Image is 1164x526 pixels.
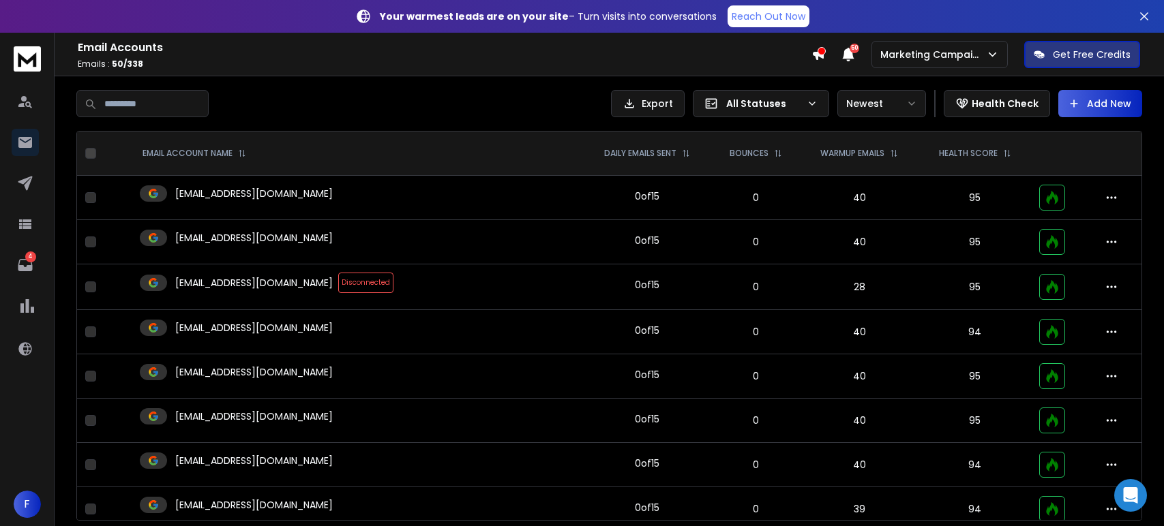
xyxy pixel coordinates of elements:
button: Export [611,90,685,117]
button: Newest [837,90,926,117]
a: 4 [12,251,39,279]
button: F [14,491,41,518]
p: 0 [719,502,792,516]
td: 28 [800,264,919,310]
p: [EMAIL_ADDRESS][DOMAIN_NAME] [175,276,333,290]
p: WARMUP EMAILS [820,148,884,159]
td: 94 [919,443,1031,487]
p: [EMAIL_ADDRESS][DOMAIN_NAME] [175,409,333,423]
p: [EMAIL_ADDRESS][DOMAIN_NAME] [175,187,333,200]
p: [EMAIL_ADDRESS][DOMAIN_NAME] [175,365,333,379]
p: [EMAIL_ADDRESS][DOMAIN_NAME] [175,454,333,467]
p: [EMAIL_ADDRESS][DOMAIN_NAME] [175,498,333,512]
strong: Your warmest leads are on your site [380,10,569,23]
p: HEALTH SCORE [939,148,998,159]
div: Open Intercom Messenger [1114,479,1147,512]
a: Reach Out Now [728,5,809,27]
p: All Statuses [726,97,801,110]
p: 0 [719,325,792,339]
p: Health Check [972,97,1039,110]
span: 50 / 338 [112,58,143,69]
h1: Email Accounts [78,40,811,56]
td: 40 [800,399,919,443]
img: logo [14,46,41,72]
p: 0 [719,458,792,471]
p: 4 [25,251,36,262]
p: 0 [719,235,792,249]
td: 94 [919,310,1031,354]
button: Get Free Credits [1024,41,1140,68]
p: Get Free Credits [1053,48,1131,61]
td: 40 [800,176,919,220]
div: 0 of 15 [635,457,659,470]
span: Disconnected [338,273,393,293]
p: Emails : [78,59,811,69]
p: 0 [719,280,792,294]
td: 95 [919,220,1031,264]
td: 40 [800,443,919,487]
button: Add New [1058,90,1142,117]
div: 0 of 15 [635,234,659,247]
p: Reach Out Now [732,10,805,23]
div: 0 of 15 [635,189,659,203]
td: 40 [800,220,919,264]
td: 40 [800,354,919,399]
p: Marketing Campaign [880,48,986,61]
p: 0 [719,191,792,204]
td: 95 [919,399,1031,443]
div: 0 of 15 [635,278,659,292]
div: 0 of 15 [635,368,659,382]
p: DAILY EMAILS SENT [604,148,676,159]
td: 40 [800,310,919,354]
p: 0 [719,414,792,427]
td: 95 [919,264,1031,310]
span: 50 [850,44,859,53]
p: – Turn visits into conversations [380,10,717,23]
p: [EMAIL_ADDRESS][DOMAIN_NAME] [175,321,333,335]
button: Health Check [944,90,1050,117]
div: 0 of 15 [635,501,659,514]
p: [EMAIL_ADDRESS][DOMAIN_NAME] [175,231,333,245]
td: 95 [919,176,1031,220]
p: 0 [719,369,792,383]
div: EMAIL ACCOUNT NAME [143,148,246,159]
div: 0 of 15 [635,412,659,426]
td: 95 [919,354,1031,399]
p: BOUNCES [730,148,768,159]
div: 0 of 15 [635,324,659,337]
